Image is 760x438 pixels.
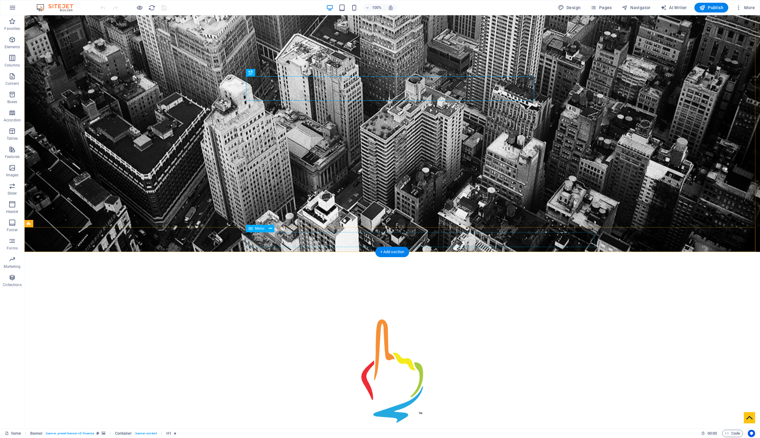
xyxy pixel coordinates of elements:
[5,154,20,159] p: Features
[712,431,713,436] span: :
[725,430,740,437] span: Code
[708,430,717,437] span: 00 00
[45,430,94,437] span: . banner .preset-banner-v3-financia
[694,3,728,13] button: Publish
[5,63,20,68] p: Columns
[722,430,743,437] button: Code
[4,26,20,31] p: Favorites
[388,5,393,10] i: On resize automatically adjust zoom level to fit chosen device.
[8,191,17,196] p: Slider
[736,5,755,11] span: More
[148,4,155,11] i: Reload page
[7,228,18,232] p: Footer
[556,3,583,13] div: Design (Ctrl+Alt+Y)
[136,4,143,11] button: Click here to leave preview mode and continue editing
[588,3,614,13] button: Pages
[102,432,105,435] i: This element contains a background
[4,118,21,123] p: Accordion
[5,45,20,49] p: Elements
[148,4,155,11] button: reload
[30,430,43,437] span: Click to select. Double-click to edit
[363,4,385,11] button: 100%
[619,3,653,13] button: Navigator
[660,5,687,11] span: AI Writer
[590,5,612,11] span: Pages
[7,99,17,104] p: Boxes
[134,430,157,437] span: . banner-content
[7,136,18,141] p: Tables
[7,246,18,251] p: Forms
[30,430,177,437] nav: breadcrumb
[375,247,409,257] div: + Add section
[3,282,21,287] p: Collections
[556,3,583,13] button: Design
[748,430,755,437] button: Usercentrics
[96,432,99,435] i: This element is a customizable preset
[701,430,717,437] h6: Session time
[622,5,651,11] span: Navigator
[35,4,81,11] img: Editor Logo
[174,432,176,435] i: Element contains an animation
[115,430,132,437] span: Click to select. Double-click to edit
[255,227,264,230] span: Menu
[6,209,18,214] p: Header
[6,173,19,178] p: Images
[658,3,689,13] button: AI Writer
[558,5,581,11] span: Design
[699,5,723,11] span: Publish
[5,81,19,86] p: Content
[733,3,757,13] button: More
[372,4,382,11] h6: 100%
[5,430,21,437] a: Click to cancel selection. Double-click to open Pages
[166,430,171,437] span: Click to select. Double-click to edit
[4,264,20,269] p: Marketing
